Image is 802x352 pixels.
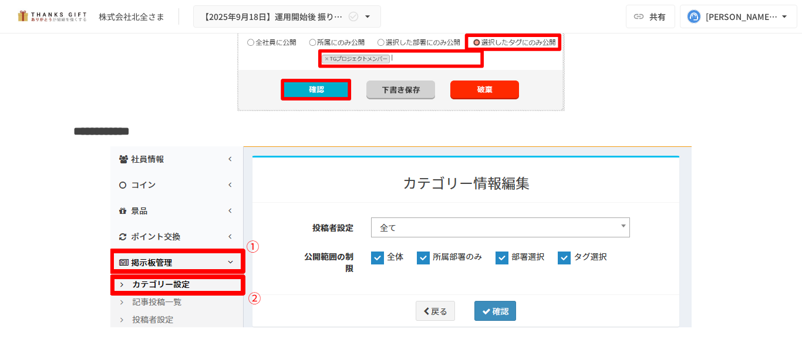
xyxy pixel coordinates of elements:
span: 共有 [649,10,666,23]
button: [PERSON_NAME][EMAIL_ADDRESS][DOMAIN_NAME] [680,5,797,28]
img: ntcSjgzyHFPFbqOukU7VHhNMmrXuxxf8SPNtY5lt7tN [110,146,692,336]
div: [PERSON_NAME][EMAIL_ADDRESS][DOMAIN_NAME] [706,9,779,24]
div: 株式会社北全さま [99,11,164,23]
img: mMP1OxWUAhQbsRWCurg7vIHe5HqDpP7qZo7fRoNLXQh [14,7,89,26]
button: 【2025年9月18日】運用開始後 振り返りミーティング [193,5,381,28]
button: 共有 [626,5,675,28]
span: 【2025年9月18日】運用開始後 振り返りミーティング [201,9,345,24]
